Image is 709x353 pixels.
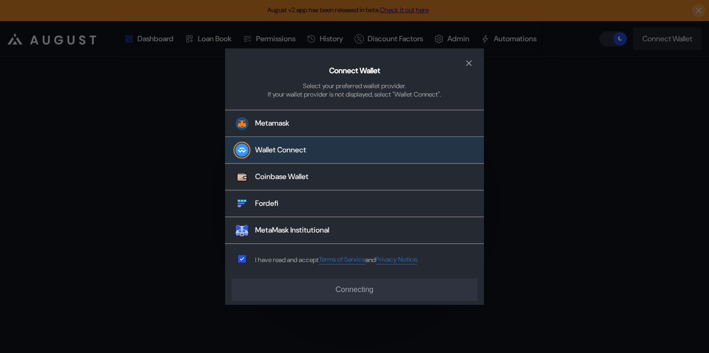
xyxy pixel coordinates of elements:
div: Metamask [255,119,289,128]
button: Wallet Connect [225,137,484,164]
div: MetaMask Institutional [255,225,329,235]
button: Metamask [225,110,484,137]
div: Coinbase Wallet [255,172,309,182]
button: FordefiFordefi [225,191,484,218]
div: Fordefi [255,199,279,209]
button: Connecting [232,278,477,301]
button: MetaMask InstitutionalMetaMask Institutional [225,218,484,244]
a: Terms of Service [319,255,365,264]
div: If your wallet provider is not displayed, select "Wallet Connect". [268,90,441,98]
h2: Connect Wallet [329,66,380,75]
div: Wallet Connect [255,145,306,155]
img: Fordefi [235,197,249,210]
button: Coinbase WalletCoinbase Wallet [225,164,484,191]
div: Select your preferred wallet provider. [303,82,406,90]
img: Coinbase Wallet [235,171,249,184]
div: I have read and accept . [255,255,418,264]
button: close modal [461,56,476,71]
a: Privacy Notice [376,255,417,264]
img: MetaMask Institutional [235,224,249,237]
span: and [365,255,376,264]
